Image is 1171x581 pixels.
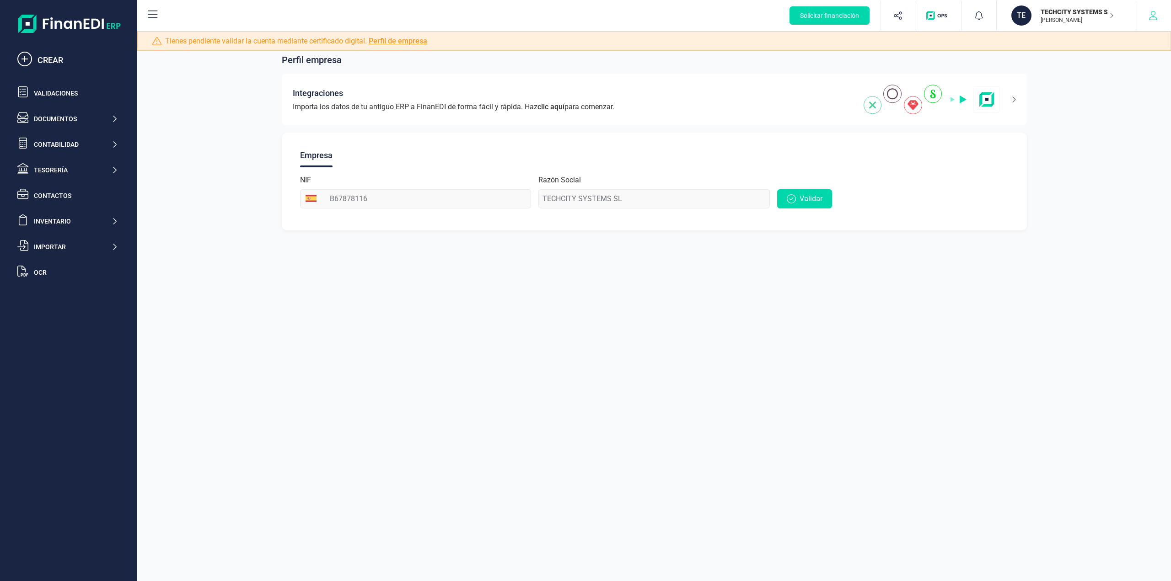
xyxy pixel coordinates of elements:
span: Tienes pendiente validar la cuenta mediante certificado digital. [165,36,427,47]
a: Perfil de empresa [369,37,427,45]
p: [PERSON_NAME] [1041,16,1114,24]
img: Logo Finanedi [18,15,121,33]
div: Documentos [34,114,111,123]
div: OCR [34,268,118,277]
div: Tesorería [34,165,111,175]
img: Logo de OPS [926,11,951,20]
label: Razón Social [538,175,581,186]
span: Importa los datos de tu antiguo ERP a FinanEDI de forma fácil y rápida. Haz para comenzar. [293,101,614,112]
div: Validaciones [34,89,118,98]
span: Integraciones [293,87,343,100]
div: Inventario [34,217,111,226]
div: Contactos [34,191,118,200]
button: Validar [777,189,832,208]
div: TE [1011,5,1031,26]
span: clic aquí [537,102,564,111]
p: TECHCITY SYSTEMS SL [1041,7,1114,16]
span: Solicitar financiación [800,11,859,20]
label: NIF [300,175,311,186]
div: Importar [34,242,111,251]
button: Solicitar financiación [790,6,870,25]
div: Contabilidad [34,140,111,149]
span: Perfil empresa [282,53,342,66]
button: TETECHCITY SYSTEMS SL[PERSON_NAME] [1008,1,1125,30]
div: CREAR [38,54,118,67]
span: Validar [800,193,822,204]
div: Empresa [300,144,333,167]
button: Logo de OPS [921,1,956,30]
img: integrations-img [864,85,1000,114]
